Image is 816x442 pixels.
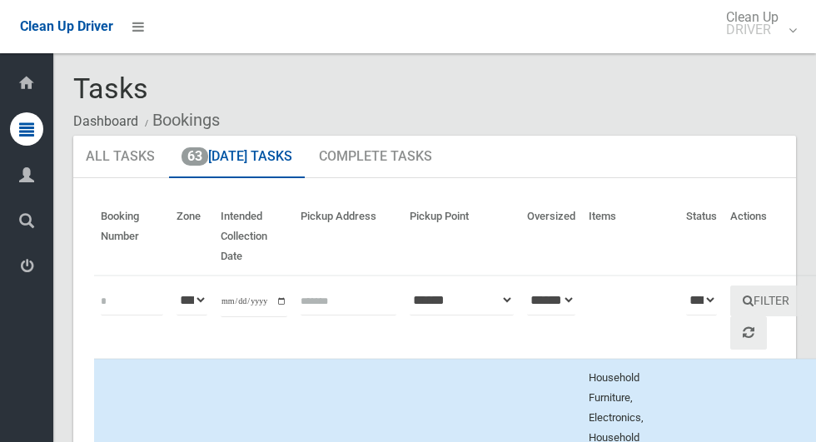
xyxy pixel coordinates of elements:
th: Zone [170,198,214,276]
a: Clean Up Driver [20,14,113,39]
li: Bookings [141,105,220,136]
span: Tasks [73,72,148,105]
th: Booking Number [94,198,170,276]
th: Status [679,198,724,276]
a: Dashboard [73,113,138,129]
th: Pickup Point [403,198,520,276]
span: Clean Up Driver [20,18,113,34]
th: Oversized [520,198,582,276]
th: Intended Collection Date [214,198,294,276]
span: Clean Up [718,11,795,36]
th: Items [582,198,679,276]
span: 63 [182,147,208,166]
a: Complete Tasks [306,136,445,179]
button: Filter [730,286,802,316]
a: All Tasks [73,136,167,179]
small: DRIVER [726,23,779,36]
th: Pickup Address [294,198,403,276]
a: 63[DATE] Tasks [169,136,305,179]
